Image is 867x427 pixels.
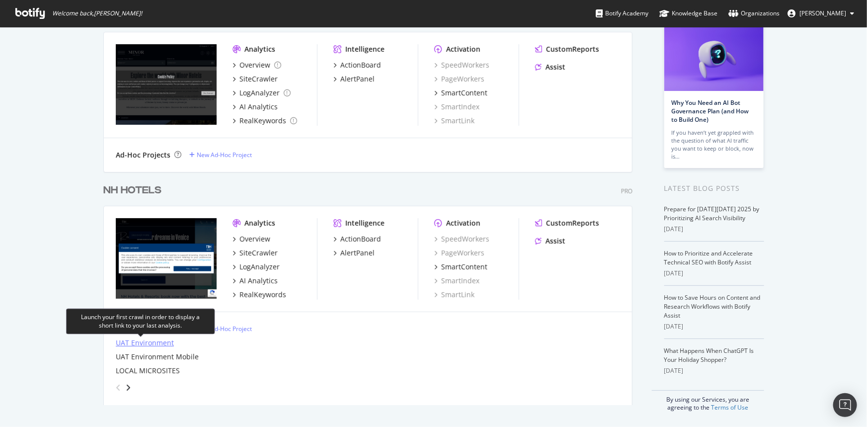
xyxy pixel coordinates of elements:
[441,88,487,98] div: SmartContent
[197,325,252,333] div: New Ad-Hoc Project
[239,116,286,126] div: RealKeywords
[244,218,275,228] div: Analytics
[434,248,484,258] a: PageWorkers
[546,218,599,228] div: CustomReports
[434,88,487,98] a: SmartContent
[434,102,479,112] a: SmartIndex
[434,290,474,300] a: SmartLink
[239,88,280,98] div: LogAnalyzer
[340,74,375,84] div: AlertPanel
[340,248,375,258] div: AlertPanel
[434,276,479,286] a: SmartIndex
[546,62,565,72] div: Assist
[239,74,278,84] div: SiteCrawler
[239,102,278,112] div: AI Analytics
[728,8,780,18] div: Organizations
[239,262,280,272] div: LogAnalyzer
[664,183,764,194] div: Latest Blog Posts
[664,322,764,331] div: [DATE]
[535,218,599,228] a: CustomReports
[116,218,217,299] img: www.nh-hotels.com
[434,234,489,244] a: SpeedWorkers
[233,88,291,98] a: LogAnalyzer
[664,225,764,234] div: [DATE]
[233,248,278,258] a: SiteCrawler
[244,44,275,54] div: Analytics
[664,346,754,364] a: What Happens When ChatGPT Is Your Holiday Shopper?
[233,234,270,244] a: Overview
[233,290,286,300] a: RealKeywords
[652,390,764,412] div: By using our Services, you are agreeing to the
[621,187,632,195] div: Pro
[116,366,180,376] a: LOCAL MICROSITES
[711,403,748,412] a: Terms of Use
[434,60,489,70] a: SpeedWorkers
[596,8,648,18] div: Botify Academy
[434,262,487,272] a: SmartContent
[664,269,764,278] div: [DATE]
[189,151,252,159] a: New Ad-Hoc Project
[239,248,278,258] div: SiteCrawler
[103,183,161,198] div: NH HOTELS
[233,116,297,126] a: RealKeywords
[799,9,846,17] span: Ruth Franco
[233,262,280,272] a: LogAnalyzer
[345,218,385,228] div: Intelligence
[116,352,199,362] a: UAT Environment Mobile
[239,276,278,286] div: AI Analytics
[345,44,385,54] div: Intelligence
[340,234,381,244] div: ActionBoard
[546,44,599,54] div: CustomReports
[833,393,857,417] div: Open Intercom Messenger
[52,9,142,17] span: Welcome back, [PERSON_NAME] !
[672,129,756,161] div: If you haven’t yet grappled with the question of what AI traffic you want to keep or block, now is…
[239,60,270,70] div: Overview
[125,383,132,393] div: angle-right
[103,183,165,198] a: NH HOTELS
[434,116,474,126] a: SmartLink
[239,290,286,300] div: RealKeywords
[233,74,278,84] a: SiteCrawler
[664,366,764,375] div: [DATE]
[239,234,270,244] div: Overview
[112,380,125,396] div: angle-left
[441,262,487,272] div: SmartContent
[340,60,381,70] div: ActionBoard
[197,151,252,159] div: New Ad-Hoc Project
[189,325,252,333] a: New Ad-Hoc Project
[664,23,764,91] img: Why You Need an AI Bot Governance Plan (and How to Build One)
[664,249,753,266] a: How to Prioritize and Accelerate Technical SEO with Botify Assist
[333,248,375,258] a: AlertPanel
[535,62,565,72] a: Assist
[75,313,207,330] div: Launch your first crawl in order to display a short link to your last analysis.
[535,44,599,54] a: CustomReports
[233,102,278,112] a: AI Analytics
[535,236,565,246] a: Assist
[434,74,484,84] a: PageWorkers
[116,44,217,125] img: https://www.minorhotels.com
[333,60,381,70] a: ActionBoard
[546,236,565,246] div: Assist
[233,60,281,70] a: Overview
[333,234,381,244] a: ActionBoard
[446,44,480,54] div: Activation
[116,338,174,348] a: UAT Environment
[780,5,862,21] button: [PERSON_NAME]
[664,205,760,222] a: Prepare for [DATE][DATE] 2025 by Prioritizing AI Search Visibility
[664,293,761,320] a: How to Save Hours on Content and Research Workflows with Botify Assist
[116,150,170,160] div: Ad-Hoc Projects
[446,218,480,228] div: Activation
[659,8,717,18] div: Knowledge Base
[233,276,278,286] a: AI Analytics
